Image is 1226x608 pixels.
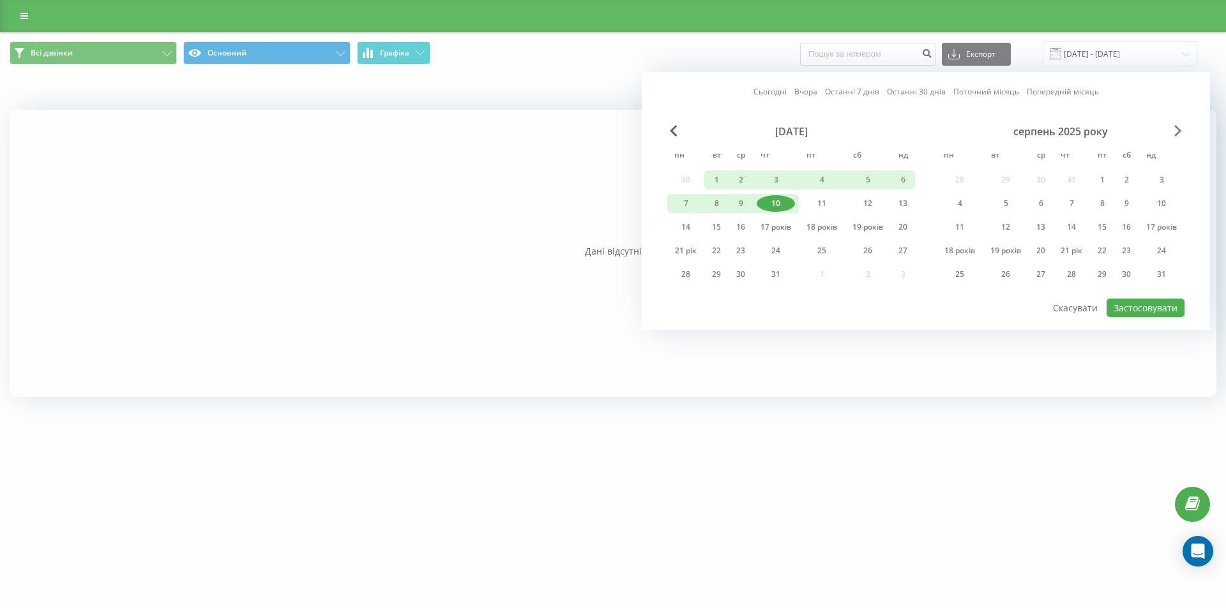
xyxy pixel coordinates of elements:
div: чт 24 липня 2025 р. [753,241,799,260]
div: 7 серпня 2025 р. [1053,194,1090,213]
button: Основний [183,41,351,64]
div: Пн 25 серпня 2025 р. [937,265,983,284]
font: 22 [1098,245,1107,256]
abbr: середа [731,147,750,166]
div: Пт 18 липня 2025 р. [799,218,845,237]
div: Пн 14 липня 2025 р. [667,218,704,237]
div: 28 серпня 2025 р. [1053,265,1090,284]
font: чт [761,149,769,160]
div: 6 серпня 2025 р. [1029,194,1053,213]
div: 20 серпня 2025 р. [1029,241,1053,260]
div: 22 липня 2025 року. [704,241,729,260]
font: 15 [1098,221,1107,232]
font: чт [1061,149,1070,160]
div: 31 липня 2025 р. [753,265,799,284]
font: 23 [736,245,745,256]
div: Пт 25 липня 2025 р. [799,241,845,260]
div: Пн 11 вер 2025 р. [937,218,983,237]
font: 27 [1036,269,1045,279]
div: Пт 29 серп 2025 р. [1090,265,1114,284]
font: 18 років [944,245,975,256]
font: 13 [1036,221,1045,232]
font: Вчора [794,86,817,97]
div: та 6 липня 2025 року. [891,170,915,189]
div: 16 липня 2025 р. [729,218,753,237]
font: 12 [1001,221,1010,232]
div: 15 липня 2025 року. [704,218,729,237]
font: Поточний місяць [953,86,1019,97]
font: Дані відсутні [585,245,642,257]
div: 29 липня 2025 р. [704,265,729,284]
div: 27 серпня 2025 р. [1029,265,1053,284]
abbr: четвер [1056,147,1075,166]
font: Експорт [966,48,995,59]
div: Сб 23 серп 2025 р. [1114,241,1139,260]
font: Застосовувати [1114,302,1177,314]
div: 9 липня 2025 р. [729,194,753,213]
div: сб 5 липня 2025 р. [845,170,891,189]
div: чт 3 липня 2025 р. [753,170,799,189]
font: Графіка [380,47,409,58]
abbr: вівторок [985,147,1004,166]
font: пн [944,149,954,160]
font: 7 [1070,198,1074,209]
button: Скасувати [1046,299,1105,317]
font: 19 років [990,245,1021,256]
font: 17 років [1146,221,1177,232]
font: ср [1037,149,1045,160]
div: Пн 4 серпня 2025 р. [937,194,983,213]
font: 8 [1100,198,1105,209]
div: та 27 липня 2025 року. [891,241,915,260]
div: Пн 21 липня 2025 р. [667,241,704,260]
font: 25 [817,245,826,256]
div: 12 серпня 2025 року. [983,218,1029,237]
font: 23 [1122,245,1131,256]
font: 2 [739,174,743,185]
div: з 30 серпня 2025 року. [1114,265,1139,284]
font: 17 років [761,221,791,232]
font: Останні 30 днів [887,86,946,97]
font: 5 [866,174,870,185]
font: Сьогодні [753,86,787,97]
font: 14 [681,221,690,232]
div: чт 17 липня 2025 р. [753,218,799,237]
div: нд 17 серпня 2025 р. [1139,218,1184,237]
abbr: п'ятниця [801,147,821,166]
font: вт [713,149,721,160]
font: 24 [771,245,780,256]
font: 30 [1122,269,1131,279]
input: Пошук за номером [800,43,935,66]
div: Пт 15 серп 2025 р. [1090,218,1114,237]
font: Всі дзвінки [31,47,73,58]
font: пт [806,149,815,160]
div: Пн 18 вер 2025 р. [937,241,983,260]
font: Скасувати [1053,302,1098,314]
font: [DATE] [775,124,808,138]
font: 29 [712,269,721,279]
button: Застосовувати [1107,299,1184,317]
font: 21 рік [1061,245,1082,256]
div: 13 серпня 2025 р. [1029,218,1053,237]
font: 28 [1067,269,1076,279]
font: Попередній місяць [1027,86,1099,97]
div: Пт 11 липня 2025 р. [799,194,845,213]
font: 31 [1157,269,1166,279]
div: 26 серпня 2025 р. [983,265,1029,284]
font: 20 [1036,245,1045,256]
font: 7 [684,198,688,209]
button: Всі дзвінки [10,41,177,64]
div: 3 серпня 2025 року. [1139,170,1184,189]
div: Пт 4 липня 2025 р. [799,170,845,189]
div: з 2 серпня 2025 року. [1114,170,1139,189]
abbr: п'ятниця [1093,147,1112,166]
font: вт [991,149,999,160]
div: 23 липня 2025 р. [729,241,753,260]
font: 3 [774,174,778,185]
font: 27 [898,245,907,256]
div: 30 липня 2025 р. [729,265,753,284]
font: 1 [715,174,719,185]
abbr: неділя [893,147,912,166]
font: 8 [715,198,719,209]
div: 19 серпня 2025 р. [983,241,1029,260]
font: сб [1123,149,1131,160]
